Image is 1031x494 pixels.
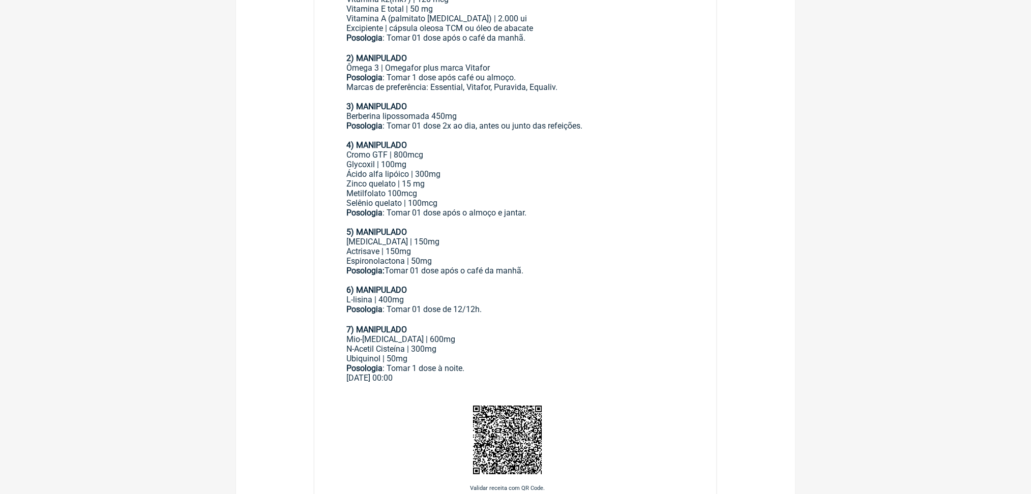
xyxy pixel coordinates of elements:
[347,63,685,73] div: Ômega 3 | Omegafor plus marca Vitafor
[347,334,685,363] div: Mio-[MEDICAL_DATA] | 600mg N-Acetil Cisteína | 300mg Ubiquinol | 50mg
[469,402,546,478] img: yQYv+pcWiNpbFXV0MOTmvmO2iWX27FGSusfL7WnvOv+srlCQq9HwO83+rNJ0ppLOgcShnoUvTW5p1s27Wzfpa1v8BrSE65zTm...
[347,237,685,295] div: [MEDICAL_DATA] | 150mg Actrisave | 150mg Espironolactona | 50mg Tomar 01 dose após o café da manhã.
[347,208,383,218] strong: Posologia
[347,363,383,373] strong: Posologia
[347,304,383,314] strong: Posologia
[347,73,685,92] div: : Tomar 1 dose após café ou almoço. Marcas de preferência: Essential, Vitafor, Puravida, Equaliv.
[347,73,383,82] strong: Posologia
[347,53,407,63] strong: 2) MANIPULADO
[347,266,385,275] strong: Posologia:
[347,121,685,150] div: : Tomar 01 dose 2x ao dia, antes ou junto das refeições.
[347,4,685,14] div: Vitamina E total | 50 mg
[347,14,685,33] div: Vitamina A (palmitato [MEDICAL_DATA]) | 2.000 ui Excipiente | cápsula oleosa TCM ou óleo de abacate
[314,485,701,492] p: Validar receita com QR Code.
[347,314,685,325] div: ㅤ
[347,227,407,237] strong: 5) MANIPULADO
[347,304,685,314] div: : Tomar 01 dose de 12/12h.
[347,102,407,111] strong: 3) MANIPULADO
[347,373,685,383] div: [DATE] 00:00
[347,33,685,63] div: : Tomar 01 dose após o café da manhã. ㅤ
[347,363,685,373] div: : Tomar 1 dose à noite.
[347,33,383,43] strong: Posologia
[347,285,407,295] strong: 6) MANIPULADO
[347,150,685,237] div: Cromo GTF | 800mcg Glycoxil | 100mg Ácido alfa lipóico | 300mg Zinco quelato | 15 mg Metilfolato ...
[347,111,685,121] div: Berberina lipossomada 450mg
[347,140,407,150] strong: 4) MANIPULADO
[347,325,407,334] strong: 7) MANIPULADO
[347,121,383,131] strong: Posologia
[347,295,685,304] div: L-lisina | 400mg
